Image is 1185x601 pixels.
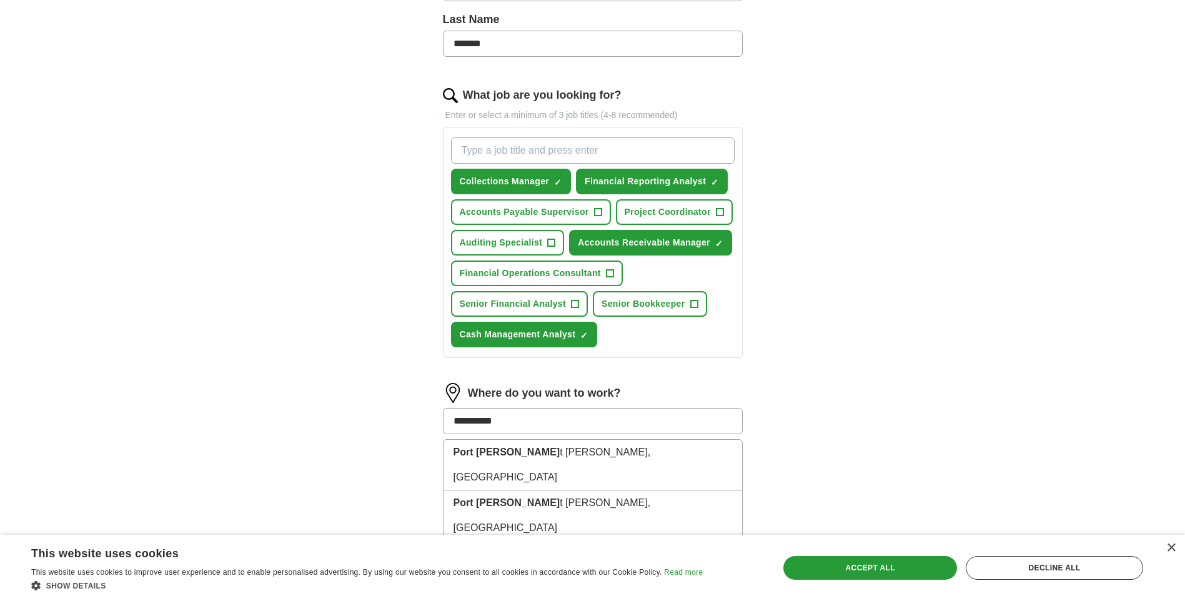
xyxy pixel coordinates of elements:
button: Auditing Specialist [451,230,565,256]
a: Read more, opens a new window [664,568,703,577]
input: Type a job title and press enter [451,137,735,164]
span: ✓ [711,177,718,187]
li: t [PERSON_NAME], [GEOGRAPHIC_DATA] [444,490,742,541]
span: ✓ [580,330,588,340]
span: Collections Manager [460,175,550,188]
button: Senior Bookkeeper [593,291,707,317]
span: Cash Management Analyst [460,328,576,341]
button: Financial Operations Consultant [451,261,623,286]
img: search.png [443,88,458,103]
img: location.png [443,383,463,403]
button: Cash Management Analyst✓ [451,322,598,347]
strong: Port [PERSON_NAME] [454,497,560,508]
div: Show details [31,579,703,592]
span: ✓ [554,177,562,187]
span: Accounts Payable Supervisor [460,206,589,219]
label: Where do you want to work? [468,385,621,402]
span: Financial Reporting Analyst [585,175,706,188]
label: What job are you looking for? [463,87,622,104]
span: Senior Bookkeeper [602,297,685,310]
div: Close [1166,544,1176,553]
button: Accounts Payable Supervisor [451,199,611,225]
p: Enter or select a minimum of 3 job titles (4-8 recommended) [443,109,743,122]
button: Accounts Receivable Manager✓ [569,230,732,256]
span: Senior Financial Analyst [460,297,566,310]
div: Accept all [783,556,957,580]
span: This website uses cookies to improve user experience and to enable personalised advertising. By u... [31,568,662,577]
div: Decline all [966,556,1143,580]
button: Project Coordinator [616,199,733,225]
span: ✓ [715,239,723,249]
span: Accounts Receivable Manager [578,236,710,249]
li: t [PERSON_NAME], [GEOGRAPHIC_DATA] [444,440,742,490]
span: Show details [46,582,106,590]
button: Senior Financial Analyst [451,291,588,317]
span: Auditing Specialist [460,236,543,249]
button: Collections Manager✓ [451,169,572,194]
div: This website uses cookies [31,542,672,561]
label: Last Name [443,11,743,28]
span: Financial Operations Consultant [460,267,601,280]
button: Financial Reporting Analyst✓ [576,169,728,194]
span: Project Coordinator [625,206,711,219]
strong: Port [PERSON_NAME] [454,447,560,457]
